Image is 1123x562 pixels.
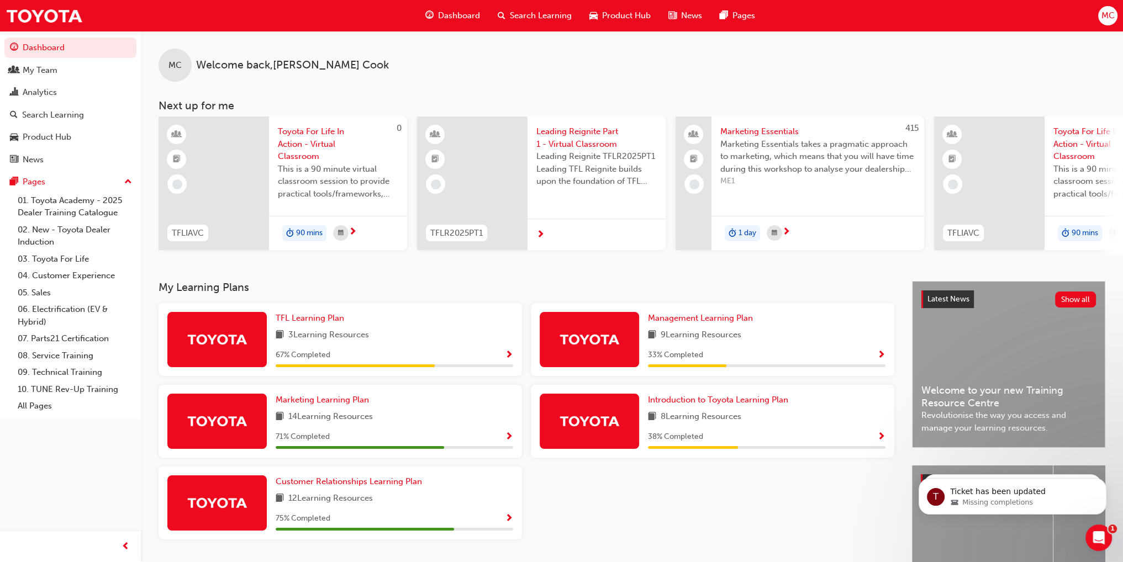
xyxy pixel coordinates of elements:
[276,476,422,486] span: Customer Relationships Learning Plan
[505,351,513,360] span: Show Progress
[559,330,620,349] img: Trak
[172,227,204,240] span: TFLIAVC
[286,226,294,241] span: duration-icon
[902,455,1123,532] iframe: Intercom notifications message
[4,127,136,147] a: Product Hub
[397,123,402,133] span: 0
[948,179,958,189] span: learningRecordVerb_NONE-icon
[276,312,349,325] a: TFL Learning Plan
[276,431,330,443] span: 71 % Completed
[681,9,702,22] span: News
[1098,6,1117,25] button: MC
[498,9,505,23] span: search-icon
[877,430,885,444] button: Show Progress
[425,9,434,23] span: guage-icon
[296,227,323,240] span: 90 mins
[13,284,136,301] a: 05. Sales
[13,364,136,381] a: 09. Technical Training
[173,128,181,142] span: learningResourceType_INSTRUCTOR_LED-icon
[13,251,136,268] a: 03. Toyota For Life
[431,152,439,167] span: booktick-icon
[536,125,657,150] span: Leading Reignite Part 1 - Virtual Classroom
[947,227,979,240] span: TFLIAVC
[690,152,698,167] span: booktick-icon
[912,281,1105,448] a: Latest NewsShow allWelcome to your new Training Resource CentreRevolutionise the way you access a...
[1072,227,1098,240] span: 90 mins
[13,267,136,284] a: 04. Customer Experience
[168,59,182,72] span: MC
[416,4,489,27] a: guage-iconDashboard
[782,227,790,237] span: next-icon
[4,172,136,192] button: Pages
[648,312,757,325] a: Management Learning Plan
[276,349,330,362] span: 67 % Completed
[581,4,660,27] a: car-iconProduct Hub
[739,227,756,240] span: 1 day
[276,395,369,405] span: Marketing Learning Plan
[489,4,581,27] a: search-iconSearch Learning
[13,301,136,330] a: 06. Electrification (EV & Hybrid)
[648,410,656,424] span: book-icon
[648,328,656,342] span: book-icon
[1085,524,1112,551] iframe: Intercom live chat
[732,9,755,22] span: Pages
[431,179,441,189] span: learningRecordVerb_NONE-icon
[720,175,915,188] span: ME1
[505,348,513,362] button: Show Progress
[430,227,483,240] span: TFLR2025PT1
[23,153,44,166] div: News
[172,179,182,189] span: learningRecordVerb_NONE-icon
[927,294,969,304] span: Latest News
[22,109,84,121] div: Search Learning
[4,82,136,103] a: Analytics
[510,9,572,22] span: Search Learning
[4,35,136,172] button: DashboardMy TeamAnalyticsSearch LearningProduct HubNews
[536,230,545,240] span: next-icon
[196,59,389,72] span: Welcome back , [PERSON_NAME] Cook
[648,349,703,362] span: 33 % Completed
[288,410,373,424] span: 14 Learning Resources
[1055,291,1096,307] button: Show all
[648,394,793,406] a: Introduction to Toyota Learning Plan
[124,175,132,189] span: up-icon
[877,432,885,442] span: Show Progress
[505,514,513,524] span: Show Progress
[877,351,885,360] span: Show Progress
[10,66,18,76] span: people-icon
[173,152,181,167] span: booktick-icon
[668,9,677,23] span: news-icon
[877,348,885,362] button: Show Progress
[276,410,284,424] span: book-icon
[159,116,407,250] a: 0TFLIAVCToyota For Life In Action - Virtual ClassroomThis is a 90 minute virtual classroom sessio...
[559,411,620,431] img: Trak
[505,432,513,442] span: Show Progress
[276,313,344,323] span: TFL Learning Plan
[905,123,919,133] span: 415
[13,330,136,347] a: 07. Parts21 Certification
[505,430,513,444] button: Show Progress
[689,179,699,189] span: learningRecordVerb_NONE-icon
[711,4,764,27] a: pages-iconPages
[505,512,513,526] button: Show Progress
[921,409,1096,434] span: Revolutionise the way you access and manage your learning resources.
[10,132,18,142] span: car-icon
[661,328,741,342] span: 9 Learning Resources
[648,313,753,323] span: Management Learning Plan
[720,9,728,23] span: pages-icon
[13,397,136,415] a: All Pages
[648,395,788,405] span: Introduction to Toyota Learning Plan
[13,347,136,364] a: 08. Service Training
[23,64,57,77] div: My Team
[720,138,915,176] span: Marketing Essentials takes a pragmatic approach to marketing, which means that you will have time...
[349,227,357,237] span: next-icon
[23,131,71,144] div: Product Hub
[276,328,284,342] span: book-icon
[6,3,83,28] img: Trak
[1062,226,1069,241] span: duration-icon
[10,155,18,165] span: news-icon
[720,125,915,138] span: Marketing Essentials
[276,512,330,525] span: 75 % Completed
[338,226,344,240] span: calendar-icon
[690,128,698,142] span: people-icon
